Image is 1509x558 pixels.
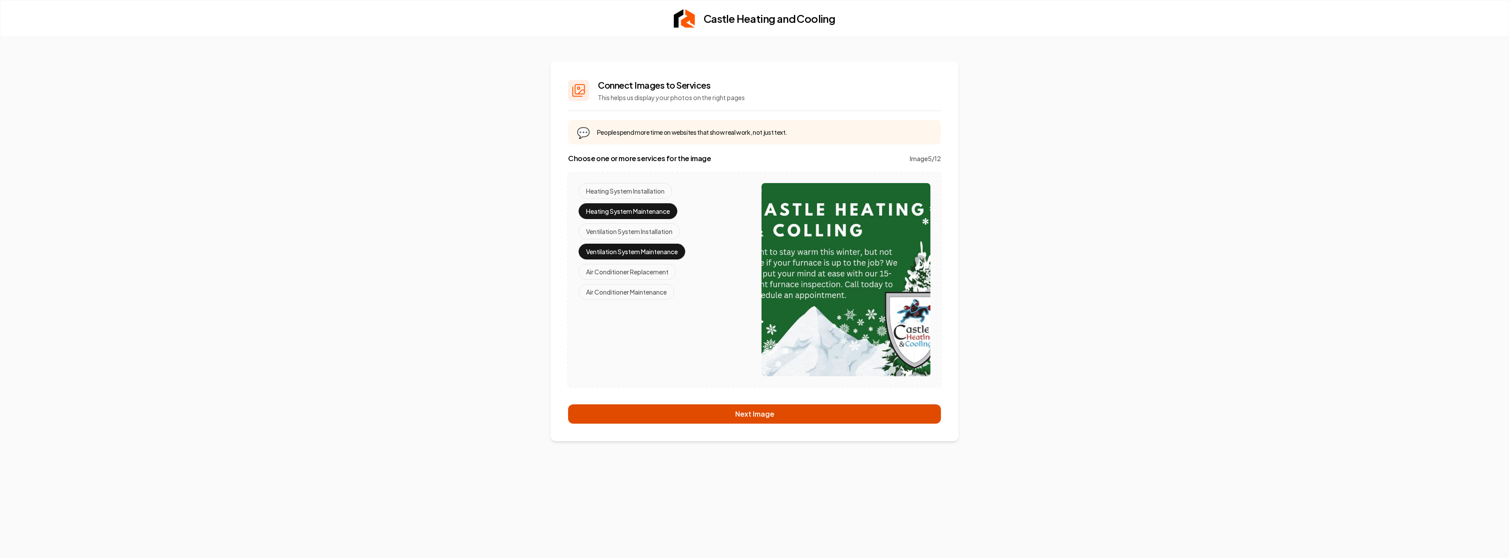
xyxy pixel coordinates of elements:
[762,183,930,376] img: Current Image
[577,125,590,139] span: 💬
[579,203,677,219] button: Heating System Maintenance
[579,223,680,239] button: Ventilation System Installation
[579,284,674,300] button: Air Conditioner Maintenance
[910,154,941,163] span: Image 5 / 12
[598,79,745,91] h2: Connect Images to Services
[579,244,685,259] button: Ventilation System Maintenance
[597,128,788,137] p: People spend more time on websites that show real work, not just text.
[568,153,711,164] label: Choose one or more services for the image
[704,11,835,25] h2: Castle Heating and Cooling
[568,404,941,424] button: Next Image
[579,183,672,199] button: Heating System Installation
[598,93,745,102] p: This helps us display your photos on the right pages
[674,9,695,28] img: Rebolt Logo
[579,264,676,280] button: Air Conditioner Replacement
